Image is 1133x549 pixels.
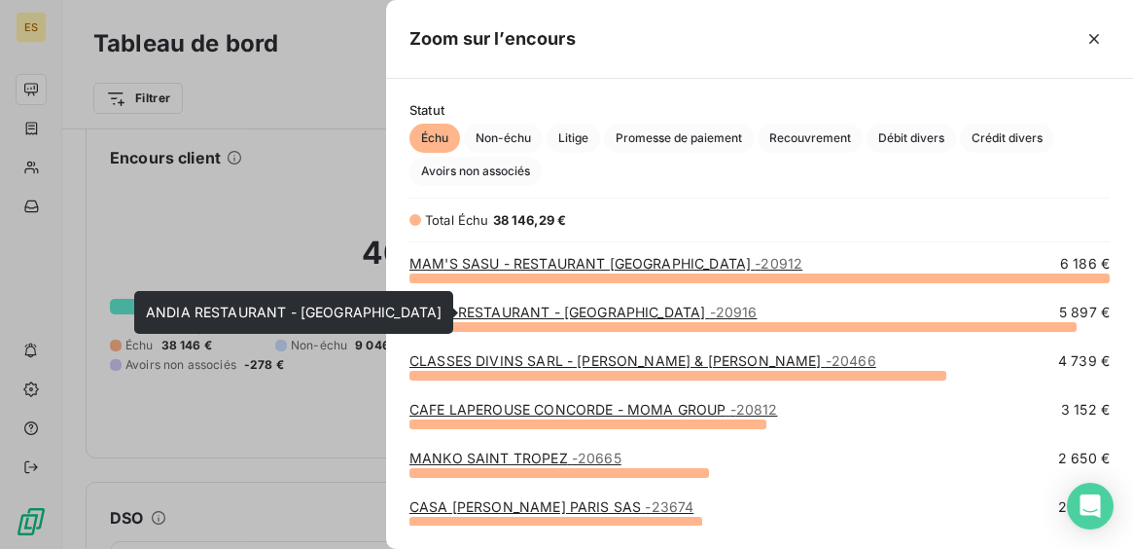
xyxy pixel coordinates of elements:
[960,124,1054,153] button: Crédit divers
[572,450,621,466] span: - 20665
[409,25,576,53] h5: Zoom sur l’encours
[409,102,1110,118] span: Statut
[547,124,600,153] button: Litige
[755,255,802,272] span: - 20912
[604,124,754,153] button: Promesse de paiement
[1058,449,1110,468] span: 2 650 €
[409,255,802,272] a: MAM'S SASU - RESTAURANT [GEOGRAPHIC_DATA]
[425,212,489,228] span: Total Échu
[645,498,693,515] span: - 23674
[493,212,567,228] span: 38 146,29 €
[1058,351,1110,371] span: 4 739 €
[1061,400,1110,420] span: 3 152 €
[409,450,621,466] a: MANKO SAINT TROPEZ
[409,304,757,320] a: ANDIA RESTAURANT - [GEOGRAPHIC_DATA]
[1059,303,1110,322] span: 5 897 €
[1058,497,1110,517] span: 2 583 €
[867,124,956,153] button: Débit divers
[409,352,876,369] a: CLASSES DIVINS SARL - [PERSON_NAME] & [PERSON_NAME]
[758,124,863,153] button: Recouvrement
[409,401,777,418] a: CAFE LAPEROUSE CONCORDE - MOMA GROUP
[710,304,758,320] span: - 20916
[409,124,460,153] button: Échu
[1067,483,1114,530] div: Open Intercom Messenger
[464,124,543,153] button: Non-échu
[409,498,693,515] a: CASA [PERSON_NAME] PARIS SAS
[1060,254,1110,274] span: 6 186 €
[146,304,442,320] span: ANDIA RESTAURANT - [GEOGRAPHIC_DATA]
[409,157,542,186] button: Avoirs non associés
[386,254,1133,526] div: grid
[826,352,876,369] span: - 20466
[730,401,778,418] span: - 20812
